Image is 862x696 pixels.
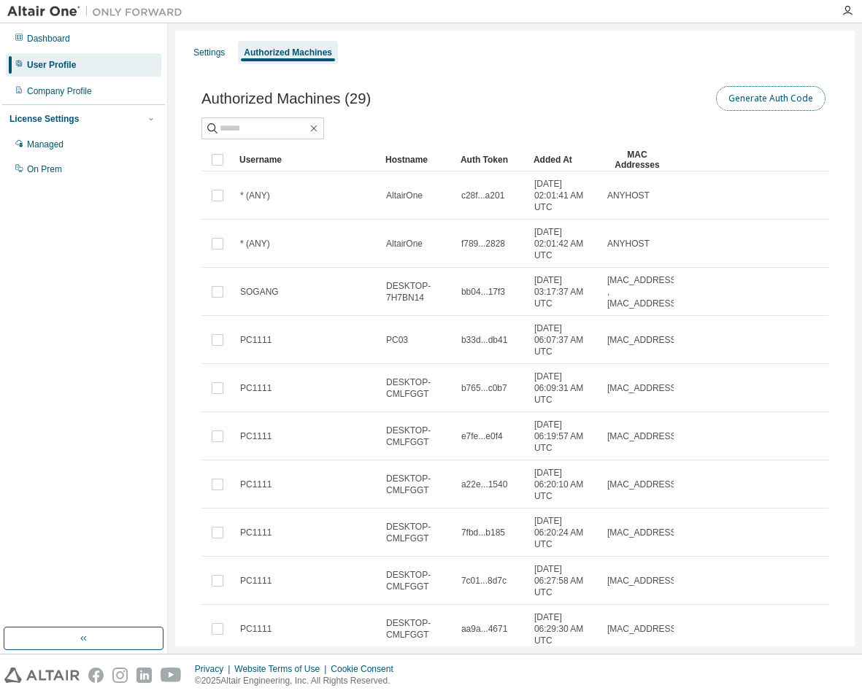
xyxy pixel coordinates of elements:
[534,611,594,646] span: [DATE] 06:29:30 AM UTC
[112,668,128,683] img: instagram.svg
[534,322,594,357] span: [DATE] 06:07:37 AM UTC
[7,4,190,19] img: Altair One
[385,148,449,171] div: Hostname
[240,238,270,250] span: * (ANY)
[607,274,679,309] span: [MAC_ADDRESS] , [MAC_ADDRESS]
[461,334,507,346] span: b33d...db41
[201,90,371,107] span: Authorized Machines (29)
[240,623,272,635] span: PC1111
[534,371,594,406] span: [DATE] 06:09:31 AM UTC
[607,334,679,346] span: [MAC_ADDRESS]
[240,527,272,538] span: PC1111
[240,575,272,587] span: PC1111
[461,286,505,298] span: bb04...17f3
[716,86,826,111] button: Generate Auth Code
[534,274,594,309] span: [DATE] 03:17:37 AM UTC
[461,479,507,490] span: a22e...1540
[534,226,594,261] span: [DATE] 02:01:42 AM UTC
[240,479,272,490] span: PC1111
[607,190,650,201] span: ANYHOST
[461,190,504,201] span: c28f...a201
[607,527,679,538] span: [MAC_ADDRESS]
[240,382,272,394] span: PC1111
[331,663,401,675] div: Cookie Consent
[195,663,234,675] div: Privacy
[244,47,332,58] div: Authorized Machines
[607,382,679,394] span: [MAC_ADDRESS]
[607,479,679,490] span: [MAC_ADDRESS]
[136,668,152,683] img: linkedin.svg
[386,190,423,201] span: AltairOne
[534,563,594,598] span: [DATE] 06:27:58 AM UTC
[193,47,225,58] div: Settings
[161,668,182,683] img: youtube.svg
[27,33,70,45] div: Dashboard
[386,238,423,250] span: AltairOne
[461,238,505,250] span: f789...2828
[27,163,62,175] div: On Prem
[461,527,505,538] span: 7fbd...b185
[534,178,594,213] span: [DATE] 02:01:41 AM UTC
[607,623,679,635] span: [MAC_ADDRESS]
[195,675,402,687] p: © 2025 Altair Engineering, Inc. All Rights Reserved.
[607,575,679,587] span: [MAC_ADDRESS]
[240,190,270,201] span: * (ANY)
[386,521,448,544] span: DESKTOP-CMLFGGT
[386,473,448,496] span: DESKTOP-CMLFGGT
[461,575,507,587] span: 7c01...8d7c
[534,148,595,171] div: Added At
[240,430,272,442] span: PC1111
[461,148,522,171] div: Auth Token
[27,85,92,97] div: Company Profile
[607,238,650,250] span: ANYHOST
[4,668,80,683] img: altair_logo.svg
[9,113,79,125] div: License Settings
[386,280,448,303] span: DESKTOP-7H7BN14
[88,668,104,683] img: facebook.svg
[386,334,408,346] span: PC03
[27,59,76,71] div: User Profile
[27,139,64,150] div: Managed
[461,430,503,442] span: e7fe...e0f4
[239,148,374,171] div: Username
[386,617,448,641] span: DESKTOP-CMLFGGT
[534,467,594,502] span: [DATE] 06:20:10 AM UTC
[534,515,594,550] span: [DATE] 06:20:24 AM UTC
[461,623,507,635] span: aa9a...4671
[386,376,448,400] span: DESKTOP-CMLFGGT
[607,430,679,442] span: [MAC_ADDRESS]
[240,286,279,298] span: SOGANG
[534,419,594,454] span: [DATE] 06:19:57 AM UTC
[386,569,448,592] span: DESKTOP-CMLFGGT
[461,382,507,394] span: b765...c0b7
[240,334,272,346] span: PC1111
[386,425,448,448] span: DESKTOP-CMLFGGT
[234,663,331,675] div: Website Terms of Use
[607,148,668,171] div: MAC Addresses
